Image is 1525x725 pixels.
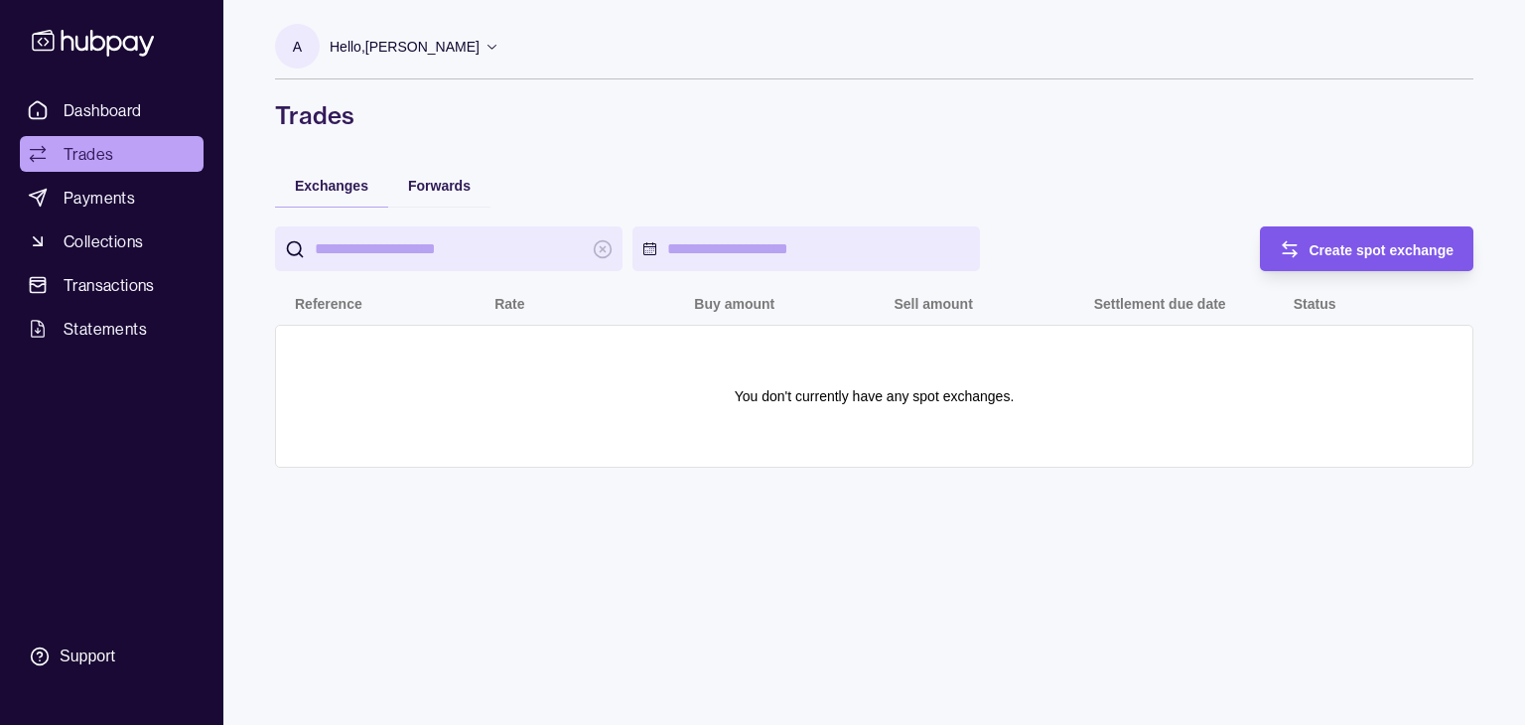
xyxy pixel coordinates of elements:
a: Statements [20,311,204,347]
input: search [315,226,583,271]
span: Trades [64,142,113,166]
p: Hello, [PERSON_NAME] [330,36,480,58]
a: Dashboard [20,92,204,128]
span: Transactions [64,273,155,297]
a: Trades [20,136,204,172]
span: Forwards [408,178,471,194]
span: Create spot exchange [1310,242,1455,258]
p: Reference [295,296,362,312]
h1: Trades [275,99,1473,131]
p: Buy amount [694,296,774,312]
a: Support [20,636,204,677]
span: Statements [64,317,147,341]
span: Payments [64,186,135,210]
span: Dashboard [64,98,142,122]
p: Rate [494,296,524,312]
a: Transactions [20,267,204,303]
span: Collections [64,229,143,253]
button: Create spot exchange [1260,226,1474,271]
p: Settlement due date [1094,296,1226,312]
p: A [293,36,302,58]
p: Status [1294,296,1336,312]
a: Collections [20,223,204,259]
div: Support [60,646,115,667]
p: Sell amount [894,296,972,312]
a: Payments [20,180,204,216]
p: You don't currently have any spot exchanges. [735,385,1015,407]
span: Exchanges [295,178,368,194]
